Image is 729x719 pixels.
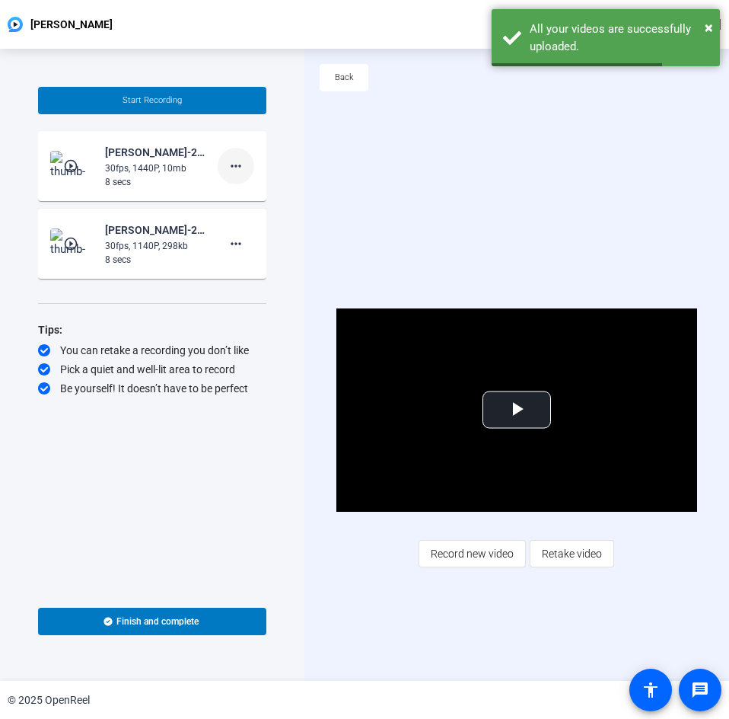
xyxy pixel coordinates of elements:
img: thumb-nail [50,151,95,181]
div: © 2025 OpenReel [8,692,90,708]
button: Back [320,64,368,91]
div: Video Player [336,308,697,512]
div: All your videos are successfully uploaded. [530,21,708,55]
span: Finish and complete [116,615,199,628]
mat-icon: more_horiz [227,235,245,253]
div: 30fps, 1140P, 298kb [105,239,207,253]
mat-icon: message [691,681,709,699]
div: [PERSON_NAME]-25-7268 Everyday AI Q4 2025 Video Series-[PERSON_NAME]-1758895098186-screen [105,221,207,239]
span: Start Recording [123,95,182,105]
span: Retake video [542,539,602,568]
mat-icon: play_circle_outline [63,158,81,174]
button: Close [705,16,713,39]
div: You can retake a recording you don’t like [38,343,266,358]
button: Play Video [482,391,551,429]
div: 30fps, 1440P, 10mb [105,161,207,175]
span: × [705,18,713,37]
mat-icon: play_circle_outline [63,236,81,251]
div: Tips: [38,321,266,339]
button: Retake video [530,540,614,567]
div: Be yourself! It doesn’t have to be perfect [38,381,266,396]
button: Finish and complete [38,608,266,635]
mat-icon: accessibility [641,681,660,699]
div: 8 secs [105,175,207,189]
div: Pick a quiet and well-lit area to record [38,362,266,377]
div: 8 secs [105,253,207,267]
mat-icon: more_horiz [227,157,245,175]
p: [PERSON_NAME] [30,15,113,34]
span: Record new video [431,539,514,568]
button: Start Recording [38,87,266,114]
img: OpenReel logo [8,17,23,32]
div: [PERSON_NAME]-25-7268 Everyday AI Q4 2025 Video Series-[PERSON_NAME]-1758895098186-webcam [105,143,207,161]
img: thumb-nail [50,228,95,259]
button: Record new video [419,540,526,567]
span: Back [335,66,354,89]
